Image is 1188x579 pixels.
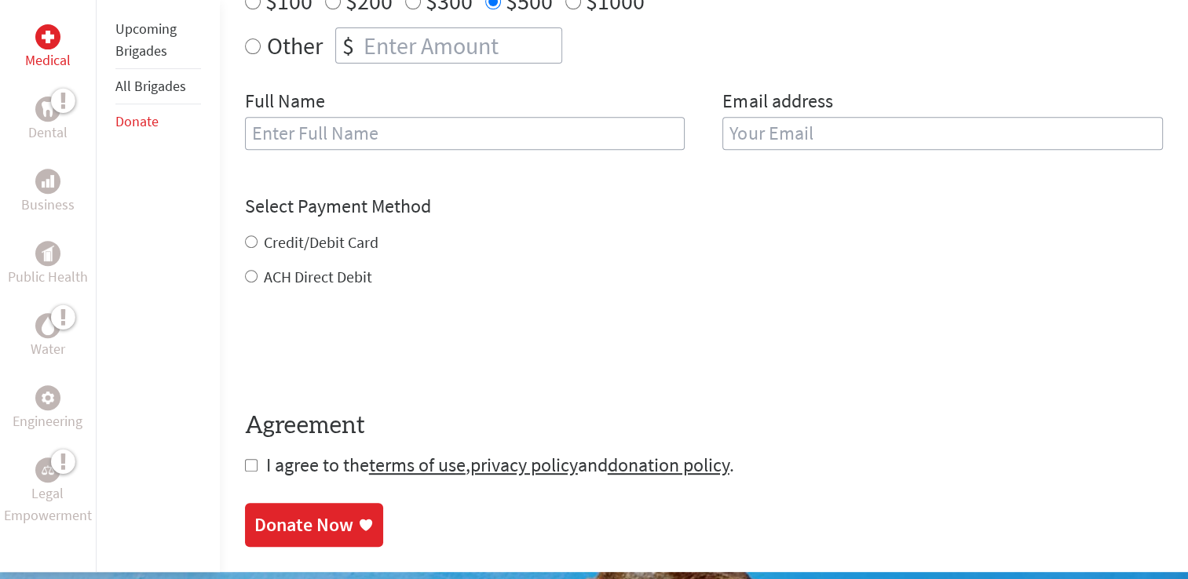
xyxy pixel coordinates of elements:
[31,338,65,360] p: Water
[254,512,353,537] div: Donate Now
[13,385,82,432] a: EngineeringEngineering
[115,77,186,95] a: All Brigades
[245,319,484,381] iframe: reCAPTCHA
[264,232,378,252] label: Credit/Debit Card
[115,69,201,104] li: All Brigades
[42,175,54,188] img: Business
[42,31,54,43] img: Medical
[35,385,60,410] div: Engineering
[35,457,60,482] div: Legal Empowerment
[35,313,60,338] div: Water
[336,28,360,63] div: $
[13,410,82,432] p: Engineering
[35,241,60,266] div: Public Health
[470,453,578,477] a: privacy policy
[8,266,88,288] p: Public Health
[245,412,1163,440] h4: Agreement
[245,117,685,150] input: Enter Full Name
[267,27,323,64] label: Other
[42,391,54,404] img: Engineering
[3,457,93,526] a: Legal EmpowermentLegal Empowerment
[266,453,734,477] span: I agree to the , and .
[245,194,1163,219] h4: Select Payment Method
[42,246,54,261] img: Public Health
[28,122,68,144] p: Dental
[369,453,466,477] a: terms of use
[360,28,561,63] input: Enter Amount
[21,169,75,216] a: BusinessBusiness
[35,96,60,122] div: Dental
[115,104,201,139] li: Donate
[42,102,54,117] img: Dental
[245,503,383,547] a: Donate Now
[28,96,68,144] a: DentalDental
[35,24,60,49] div: Medical
[25,49,71,71] p: Medical
[115,112,159,130] a: Donate
[264,267,372,286] label: ACH Direct Debit
[25,24,71,71] a: MedicalMedical
[608,453,729,477] a: donation policy
[115,20,177,60] a: Upcoming Brigades
[3,482,93,526] p: Legal Empowerment
[722,89,832,117] label: Email address
[115,12,201,69] li: Upcoming Brigades
[245,89,325,117] label: Full Name
[722,117,1163,150] input: Your Email
[42,465,54,475] img: Legal Empowerment
[35,169,60,194] div: Business
[8,241,88,288] a: Public HealthPublic Health
[21,194,75,216] p: Business
[42,317,54,335] img: Water
[31,313,65,360] a: WaterWater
